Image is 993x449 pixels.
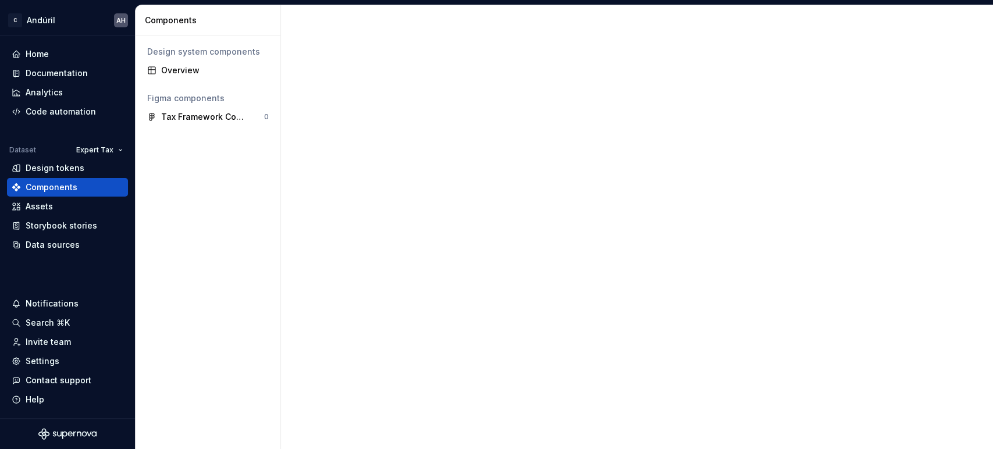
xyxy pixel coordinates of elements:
button: Help [7,390,128,409]
a: Components [7,178,128,197]
div: Help [26,394,44,405]
div: Components [26,181,77,193]
div: AH [116,16,126,25]
a: Settings [7,352,128,370]
a: Design tokens [7,159,128,177]
div: Design system components [147,46,269,58]
button: Search ⌘K [7,313,128,332]
div: Assets [26,201,53,212]
a: Analytics [7,83,128,102]
button: Expert Tax [71,142,128,158]
div: 0 [264,112,269,122]
div: Home [26,48,49,60]
div: Search ⌘K [26,317,70,329]
div: Code automation [26,106,96,117]
button: CAndúrilAH [2,8,133,33]
a: Documentation [7,64,128,83]
div: Data sources [26,239,80,251]
span: Expert Tax [76,145,113,155]
a: Invite team [7,333,128,351]
div: Tax Framework Components [161,111,248,123]
div: Storybook stories [26,220,97,231]
div: Settings [26,355,59,367]
div: Contact support [26,375,91,386]
div: Overview [161,65,269,76]
a: Storybook stories [7,216,128,235]
div: Documentation [26,67,88,79]
a: Overview [143,61,273,80]
a: Tax Framework Components0 [143,108,273,126]
div: Dataset [9,145,36,155]
div: Andúril [27,15,55,26]
div: Notifications [26,298,79,309]
div: Design tokens [26,162,84,174]
svg: Supernova Logo [38,428,97,440]
div: Invite team [26,336,71,348]
button: Contact support [7,371,128,390]
a: Code automation [7,102,128,121]
a: Assets [7,197,128,216]
div: Components [145,15,276,26]
div: Figma components [147,92,269,104]
a: Home [7,45,128,63]
div: Analytics [26,87,63,98]
button: Notifications [7,294,128,313]
div: C [8,13,22,27]
a: Data sources [7,236,128,254]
